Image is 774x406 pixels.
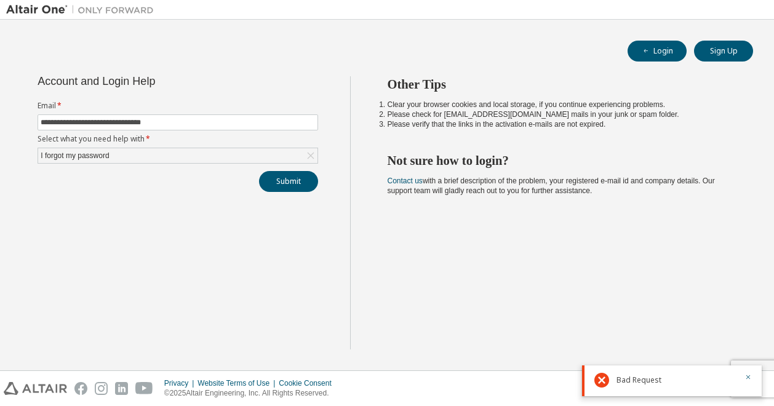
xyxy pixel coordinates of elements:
[388,109,732,119] li: Please check for [EMAIL_ADDRESS][DOMAIN_NAME] mails in your junk or spam folder.
[38,101,318,111] label: Email
[628,41,687,62] button: Login
[39,149,111,162] div: I forgot my password
[388,177,715,195] span: with a brief description of the problem, your registered e-mail id and company details. Our suppo...
[259,171,318,192] button: Submit
[135,382,153,395] img: youtube.svg
[197,378,279,388] div: Website Terms of Use
[164,388,339,399] p: © 2025 Altair Engineering, Inc. All Rights Reserved.
[164,378,197,388] div: Privacy
[616,375,661,385] span: Bad Request
[388,119,732,129] li: Please verify that the links in the activation e-mails are not expired.
[4,382,67,395] img: altair_logo.svg
[6,4,160,16] img: Altair One
[38,76,262,86] div: Account and Login Help
[694,41,753,62] button: Sign Up
[38,134,318,144] label: Select what you need help with
[38,148,317,163] div: I forgot my password
[279,378,338,388] div: Cookie Consent
[388,100,732,109] li: Clear your browser cookies and local storage, if you continue experiencing problems.
[388,177,423,185] a: Contact us
[74,382,87,395] img: facebook.svg
[388,153,732,169] h2: Not sure how to login?
[388,76,732,92] h2: Other Tips
[115,382,128,395] img: linkedin.svg
[95,382,108,395] img: instagram.svg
